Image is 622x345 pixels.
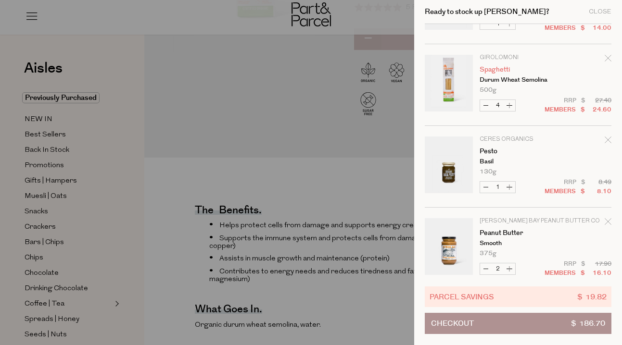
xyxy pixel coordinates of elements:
[425,8,549,15] h2: Ready to stock up [PERSON_NAME]?
[480,148,554,155] a: Pesto
[571,313,605,333] span: $ 186.70
[480,169,496,175] span: 130g
[492,263,504,274] input: QTY Peanut Butter
[480,250,496,257] span: 375g
[492,100,504,111] input: QTY Spaghetti
[605,135,611,148] div: Remove Pesto
[480,77,554,83] p: Durum Wheat Semolina
[492,182,504,193] input: QTY Pesto
[480,218,554,224] p: [PERSON_NAME] Bay Peanut Butter Co
[577,291,607,302] span: $ 19.82
[431,313,474,333] span: Checkout
[480,66,554,73] a: Spaghetti
[480,230,554,236] a: Peanut Butter
[589,9,611,15] div: Close
[480,55,554,61] p: Girolomoni
[430,291,494,302] span: Parcel Savings
[480,136,554,142] p: Ceres Organics
[492,18,504,29] input: QTY Organic Brown Rice Cakes
[425,313,611,334] button: Checkout$ 186.70
[605,53,611,66] div: Remove Spaghetti
[480,87,496,93] span: 500g
[480,240,554,246] p: Smooth
[605,217,611,230] div: Remove Peanut Butter
[480,159,554,165] p: Basil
